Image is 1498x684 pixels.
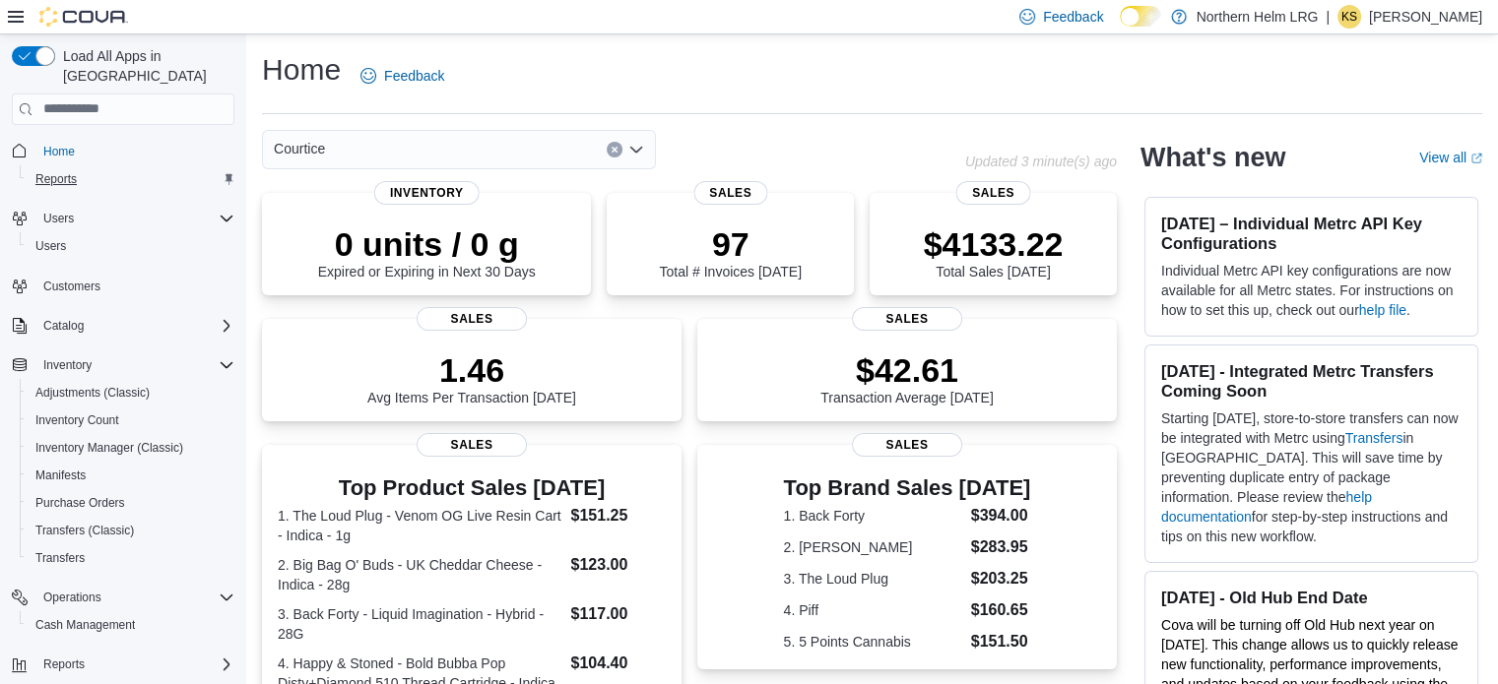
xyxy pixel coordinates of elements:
[28,234,74,258] a: Users
[20,489,242,517] button: Purchase Orders
[1337,5,1361,29] div: Katrina Sirota
[43,357,92,373] span: Inventory
[4,584,242,611] button: Operations
[971,630,1031,653] dd: $151.50
[971,567,1031,591] dd: $203.25
[35,238,66,254] span: Users
[852,433,962,457] span: Sales
[570,504,665,528] dd: $151.25
[956,181,1030,205] span: Sales
[1470,153,1482,164] svg: External link
[28,381,234,404] span: Adjustments (Classic)
[35,171,77,187] span: Reports
[278,476,666,500] h3: Top Product Sales [DATE]
[28,436,234,460] span: Inventory Manager (Classic)
[924,224,1064,280] div: Total Sales [DATE]
[1345,430,1403,446] a: Transfers
[35,617,135,633] span: Cash Management
[20,406,242,434] button: Inventory Count
[20,517,242,544] button: Transfers (Classic)
[20,462,242,489] button: Manifests
[35,412,119,428] span: Inventory Count
[35,275,108,298] a: Customers
[55,46,234,86] span: Load All Apps in [GEOGRAPHIC_DATA]
[1341,5,1357,29] span: KS
[659,224,801,280] div: Total # Invoices [DATE]
[28,167,85,191] a: Reports
[43,590,101,605] span: Operations
[367,350,576,390] p: 1.46
[28,436,191,460] a: Inventory Manager (Classic)
[278,604,562,644] dt: 3. Back Forty - Liquid Imagination - Hybrid - 28G
[659,224,801,264] p: 97
[35,523,134,538] span: Transfers (Classic)
[35,314,234,338] span: Catalog
[1161,489,1372,525] a: help documentation
[1419,150,1482,165] a: View allExternal link
[35,139,234,163] span: Home
[20,165,242,193] button: Reports
[35,274,234,298] span: Customers
[35,140,83,163] a: Home
[4,205,242,232] button: Users
[570,602,665,626] dd: $117.00
[318,224,536,280] div: Expired or Expiring in Next 30 Days
[784,506,963,526] dt: 1. Back Forty
[43,279,100,294] span: Customers
[43,656,85,672] span: Reports
[1161,408,1462,546] p: Starting [DATE], store-to-store transfers can now be integrated with Metrc using in [GEOGRAPHIC_D...
[39,7,128,27] img: Cova
[43,144,75,159] span: Home
[971,504,1031,528] dd: $394.00
[353,56,452,95] a: Feedback
[1120,27,1121,28] span: Dark Mode
[28,613,234,637] span: Cash Management
[784,537,963,557] dt: 2. [PERSON_NAME]
[1161,214,1462,253] h3: [DATE] – Individual Metrc API Key Configurations
[35,653,93,676] button: Reports
[417,307,527,331] span: Sales
[28,491,234,515] span: Purchase Orders
[1369,5,1482,29] p: [PERSON_NAME]
[35,586,109,609] button: Operations
[28,381,158,404] a: Adjustments (Classic)
[28,519,234,542] span: Transfers (Classic)
[35,550,85,566] span: Transfers
[1161,361,1462,401] h3: [DATE] - Integrated Metrc Transfers Coming Soon
[784,632,963,652] dt: 5. 5 Points Cannabis
[43,211,74,226] span: Users
[28,546,234,570] span: Transfers
[278,555,562,594] dt: 2. Big Bag O' Buds - UK Cheddar Cheese - Indica - 28g
[43,318,84,334] span: Catalog
[35,653,234,676] span: Reports
[278,506,562,545] dt: 1. The Loud Plug - Venom OG Live Resin Cart - Indica - 1g
[693,181,767,205] span: Sales
[1161,261,1462,320] p: Individual Metrc API key configurations are now available for all Metrc states. For instructions ...
[570,652,665,675] dd: $104.40
[1359,302,1406,318] a: help file
[820,350,994,390] p: $42.61
[318,224,536,264] p: 0 units / 0 g
[35,353,99,377] button: Inventory
[4,272,242,300] button: Customers
[4,312,242,340] button: Catalog
[20,232,242,260] button: Users
[28,464,234,487] span: Manifests
[384,66,444,86] span: Feedback
[20,544,242,572] button: Transfers
[1120,6,1161,27] input: Dark Mode
[28,464,94,487] a: Manifests
[4,651,242,678] button: Reports
[1326,5,1330,29] p: |
[35,207,82,230] button: Users
[971,535,1031,559] dd: $283.95
[374,181,480,205] span: Inventory
[35,353,234,377] span: Inventory
[417,433,527,457] span: Sales
[35,207,234,230] span: Users
[628,142,644,157] button: Open list of options
[28,519,142,542] a: Transfers (Classic)
[924,224,1064,264] p: $4133.22
[28,546,93,570] a: Transfers
[35,467,86,483] span: Manifests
